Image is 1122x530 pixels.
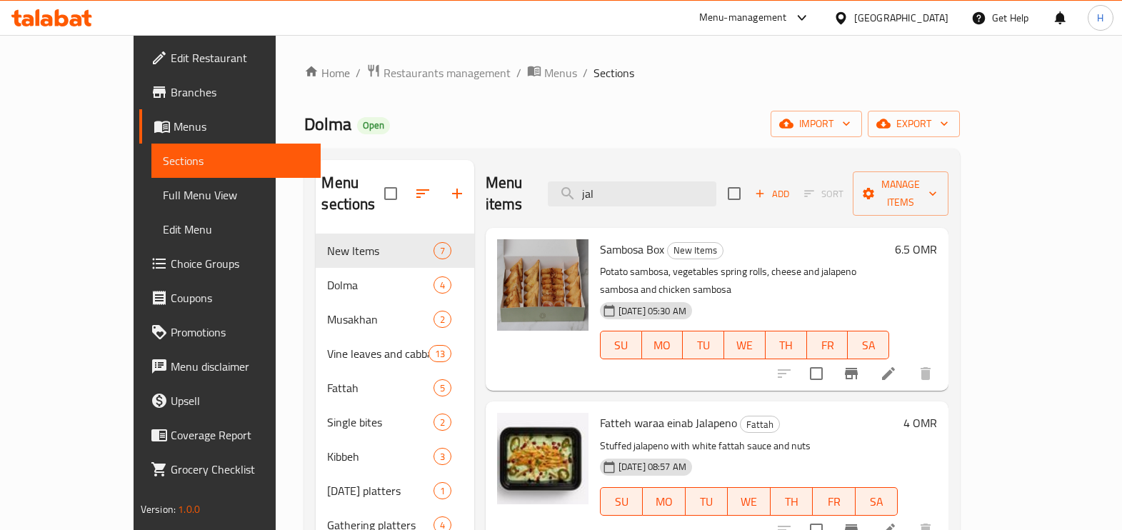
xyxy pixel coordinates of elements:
[853,171,948,216] button: Manage items
[429,347,451,361] span: 13
[699,9,787,26] div: Menu-management
[139,418,321,452] a: Coverage Report
[434,279,451,292] span: 4
[171,461,309,478] span: Grocery Checklist
[429,345,451,362] div: items
[139,315,321,349] a: Promotions
[593,64,634,81] span: Sections
[642,331,683,359] button: MO
[879,115,948,133] span: export
[356,64,361,81] li: /
[668,242,723,259] span: New Items
[741,416,779,433] span: Fattah
[719,179,749,209] span: Select section
[807,331,848,359] button: FR
[171,255,309,272] span: Choice Groups
[648,335,678,356] span: MO
[151,144,321,178] a: Sections
[868,111,960,137] button: export
[600,437,898,455] p: Stuffed jalapeno with white fattah sauce and nuts
[782,115,851,133] span: import
[304,64,960,82] nav: breadcrumb
[139,452,321,486] a: Grocery Checklist
[304,64,350,81] a: Home
[766,331,807,359] button: TH
[643,487,685,516] button: MO
[163,186,309,204] span: Full Menu View
[434,416,451,429] span: 2
[139,75,321,109] a: Branches
[691,491,722,512] span: TU
[171,426,309,444] span: Coverage Report
[434,450,451,464] span: 3
[434,276,451,294] div: items
[316,302,474,336] div: Musakhan2
[434,482,451,499] div: items
[848,331,889,359] button: SA
[516,64,521,81] li: /
[327,242,433,259] span: New Items
[434,484,451,498] span: 1
[174,118,309,135] span: Menus
[434,414,451,431] div: items
[834,356,868,391] button: Branch-specific-item
[139,281,321,315] a: Coupons
[613,304,692,318] span: [DATE] 05:30 AM
[316,234,474,268] div: New Items7
[434,244,451,258] span: 7
[771,335,801,356] span: TH
[171,392,309,409] span: Upsell
[497,239,588,331] img: Sambosa Box
[771,111,862,137] button: import
[853,335,883,356] span: SA
[749,183,795,205] span: Add item
[527,64,577,82] a: Menus
[903,413,937,433] h6: 4 OMR
[434,448,451,465] div: items
[366,64,511,82] a: Restaurants management
[856,487,898,516] button: SA
[357,117,390,134] div: Open
[771,487,813,516] button: TH
[730,335,760,356] span: WE
[813,335,843,356] span: FR
[151,212,321,246] a: Edit Menu
[434,379,451,396] div: items
[434,313,451,326] span: 2
[740,416,780,433] div: Fattah
[327,448,433,465] span: Kibbeh
[497,413,588,504] img: Fatteh waraa einab Jalapeno
[384,64,511,81] span: Restaurants management
[406,176,440,211] span: Sort sections
[171,324,309,341] span: Promotions
[648,491,679,512] span: MO
[795,183,853,205] span: Select section first
[171,358,309,375] span: Menu disclaimer
[316,474,474,508] div: [DATE] platters1
[163,152,309,169] span: Sections
[683,331,724,359] button: TU
[139,246,321,281] a: Choice Groups
[728,487,770,516] button: WE
[749,183,795,205] button: Add
[327,482,433,499] span: [DATE] platters
[434,242,451,259] div: items
[327,379,433,396] span: Fattah
[600,263,889,299] p: Potato sambosa, vegetables spring rolls, cheese and jalapeno sambosa and chicken sambosa
[304,108,351,140] span: Dolma
[327,482,433,499] div: Ramadan platters
[171,49,309,66] span: Edit Restaurant
[606,491,637,512] span: SU
[327,345,428,362] span: Vine leaves and cabbages
[854,10,948,26] div: [GEOGRAPHIC_DATA]
[613,460,692,474] span: [DATE] 08:57 AM
[163,221,309,238] span: Edit Menu
[776,491,807,512] span: TH
[321,172,384,215] h2: Menu sections
[861,491,892,512] span: SA
[327,276,433,294] span: Dolma
[688,335,718,356] span: TU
